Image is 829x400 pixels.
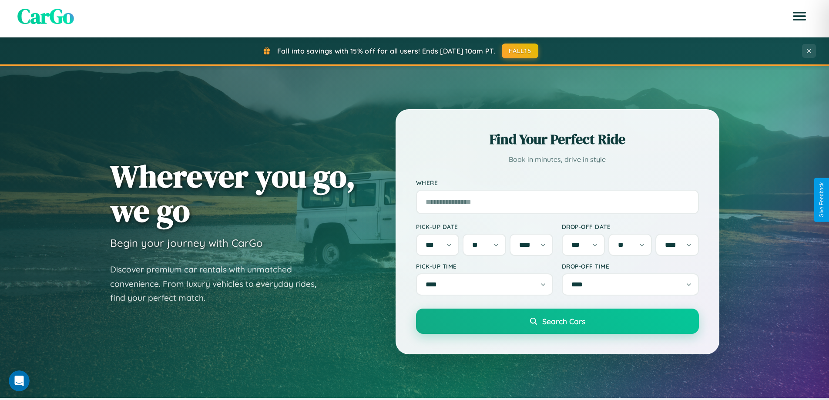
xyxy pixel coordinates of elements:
[110,262,328,305] p: Discover premium car rentals with unmatched convenience. From luxury vehicles to everyday rides, ...
[17,2,74,30] span: CarGo
[416,130,699,149] h2: Find Your Perfect Ride
[110,236,263,249] h3: Begin your journey with CarGo
[562,262,699,270] label: Drop-off Time
[416,262,553,270] label: Pick-up Time
[787,4,812,28] button: Open menu
[277,47,495,55] span: Fall into savings with 15% off for all users! Ends [DATE] 10am PT.
[562,223,699,230] label: Drop-off Date
[9,370,30,391] iframe: Intercom live chat
[416,309,699,334] button: Search Cars
[502,44,538,58] button: FALL15
[416,223,553,230] label: Pick-up Date
[416,179,699,186] label: Where
[110,159,356,228] h1: Wherever you go, we go
[416,153,699,166] p: Book in minutes, drive in style
[819,182,825,218] div: Give Feedback
[542,316,585,326] span: Search Cars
